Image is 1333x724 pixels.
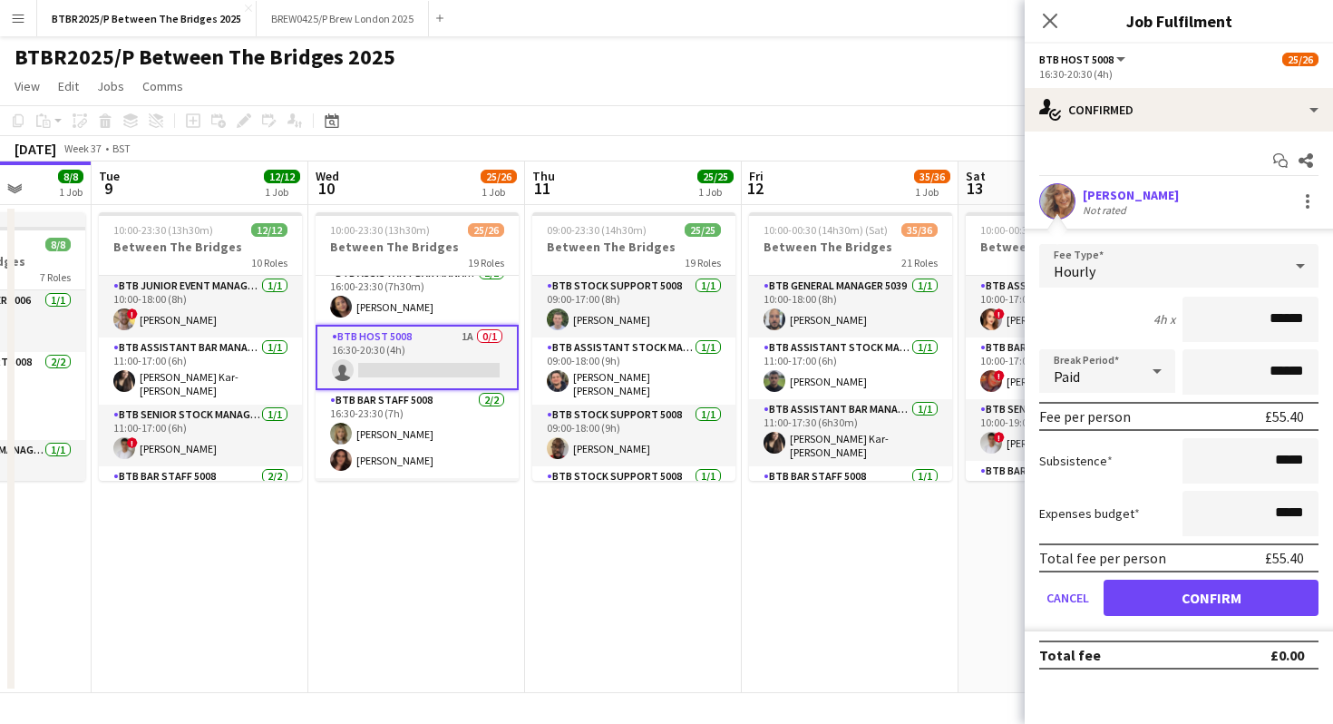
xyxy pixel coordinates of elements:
span: 25/26 [481,170,517,183]
app-card-role: BTB Assistant Bar Manager 50061/116:00-23:30 (7h30m)[PERSON_NAME] [316,263,519,325]
app-card-role: BTB Senior Stock Manager 50061/111:00-17:00 (6h)![PERSON_NAME] [99,405,302,466]
button: Cancel [1039,580,1096,616]
div: [DATE] [15,140,56,158]
app-card-role: BTB Assistant General Manager 50061/110:00-17:00 (7h)![PERSON_NAME] [966,276,1169,338]
div: 1 Job [265,185,299,199]
a: Jobs [90,74,131,98]
app-card-role: BTB Bar Staff 50082/216:30-23:30 (7h)[PERSON_NAME][PERSON_NAME] [316,390,519,478]
app-job-card: 09:00-23:30 (14h30m)25/25Between The Bridges19 RolesBTB Stock support 50081/109:00-17:00 (8h)[PER... [532,212,735,481]
div: £0.00 [1270,646,1304,664]
h3: Between The Bridges [99,239,302,255]
app-card-role: BTB Assistant Bar Manager 50061/111:00-17:30 (6h30m)[PERSON_NAME] Kar-[PERSON_NAME] [749,399,952,466]
app-card-role: BTB Bar Staff 50082/2 [99,466,302,554]
div: 1 Job [698,185,733,199]
span: BTB Host 5008 [1039,53,1114,66]
span: Week 37 [60,142,105,155]
app-card-role: BTB Senior Stock Manager 50061/110:00-19:00 (9h)![PERSON_NAME] [966,399,1169,461]
span: 25/25 [685,223,721,237]
div: £55.40 [1265,407,1304,426]
app-job-card: 10:00-00:30 (14h30m) (Sat)35/36Between The Bridges21 RolesBTB General Manager 50391/110:00-18:00 ... [749,212,952,481]
span: 10:00-23:30 (13h30m) [330,223,430,237]
span: ! [994,308,1005,319]
button: Confirm [1104,580,1318,616]
span: 35/36 [914,170,950,183]
label: Subsistence [1039,453,1113,469]
div: 4h x [1153,311,1175,328]
app-card-role: BTB Host 50081A0/116:30-20:30 (4h) [316,325,519,390]
div: 16:30-20:30 (4h) [1039,67,1318,81]
span: Sat [966,168,986,184]
app-job-card: 10:00-00:30 (14h30m) (Sun)37/39Between The Bridges25 RolesBTB Assistant General Manager 50061/110... [966,212,1169,481]
span: Comms [142,78,183,94]
div: Total fee per person [1039,549,1166,567]
div: 1 Job [482,185,516,199]
app-card-role: BTB Assistant Bar Manager 50061/111:00-17:00 (6h)[PERSON_NAME] Kar-[PERSON_NAME] [99,338,302,405]
span: 25/26 [468,223,504,237]
h1: BTBR2025/P Between The Bridges 2025 [15,44,395,71]
span: 8/8 [58,170,83,183]
h3: Job Fulfilment [1025,9,1333,33]
app-card-role: BTB Assistant Stock Manager 50061/109:00-18:00 (9h)[PERSON_NAME] [PERSON_NAME] [532,338,735,405]
span: 19 Roles [685,256,721,269]
a: Comms [135,74,190,98]
div: Fee per person [1039,407,1131,426]
button: BREW0425/P Brew London 2025 [257,1,429,36]
div: [PERSON_NAME] [1083,187,1179,203]
div: Not rated [1083,203,1130,217]
app-card-role: BTB Bar Staff 50083/310:30-17:30 (7h) [966,461,1169,575]
span: Fri [749,168,764,184]
app-card-role: BTB Bar Manager 50061/110:00-17:00 (7h)![PERSON_NAME] [966,338,1169,399]
span: 09:00-23:30 (14h30m) [547,223,647,237]
span: Thu [532,168,555,184]
div: 1 Job [59,185,83,199]
span: 12/12 [264,170,300,183]
app-card-role: BTB Stock support 50081/109:00-17:00 (8h)[PERSON_NAME] [532,276,735,338]
h3: Between The Bridges [532,239,735,255]
span: Paid [1054,367,1080,386]
app-card-role: BTB Stock support 50081/109:00-18:00 (9h)[PERSON_NAME] [532,405,735,466]
span: 19 Roles [468,256,504,269]
span: 12/12 [251,223,287,237]
span: Edit [58,78,79,94]
span: ! [127,308,138,319]
span: 10 [313,178,339,199]
span: 11 [530,178,555,199]
span: Jobs [97,78,124,94]
app-job-card: 10:00-23:30 (13h30m)25/26Between The Bridges19 RolesBTB Bar Staff 50081/116:00-22:00 (6h)[PERSON_... [316,212,519,481]
div: Total fee [1039,646,1101,664]
span: 10:00-00:30 (14h30m) (Sat) [764,223,888,237]
span: Tue [99,168,120,184]
span: 25/25 [697,170,734,183]
button: BTBR2025/P Between The Bridges 2025 [37,1,257,36]
div: BST [112,142,131,155]
div: £55.40 [1265,549,1304,567]
a: Edit [51,74,86,98]
span: 10 Roles [251,256,287,269]
app-job-card: 10:00-23:30 (13h30m)12/12Between The Bridges10 RolesBTB Junior Event Manager 50391/110:00-18:00 (... [99,212,302,481]
span: View [15,78,40,94]
label: Expenses budget [1039,505,1140,522]
h3: Between The Bridges [316,239,519,255]
button: BTB Host 5008 [1039,53,1128,66]
div: Confirmed [1025,88,1333,132]
app-card-role: BTB Junior Event Manager 50391/110:00-18:00 (8h)![PERSON_NAME] [99,276,302,338]
div: 1 Job [915,185,949,199]
span: Wed [316,168,339,184]
span: 7 Roles [40,270,71,284]
app-card-role: BTB General Manager 50391/110:00-18:00 (8h)[PERSON_NAME] [749,276,952,338]
span: 8/8 [45,238,71,251]
a: View [7,74,47,98]
app-card-role: BTB Assistant Stock Manager 50061/111:00-17:00 (6h)[PERSON_NAME] [749,338,952,399]
app-card-role: BTB Bar Staff 50081/1 [749,466,952,528]
span: 21 Roles [901,256,938,269]
span: 13 [963,178,986,199]
h3: Between The Bridges [966,239,1169,255]
span: 35/36 [901,223,938,237]
h3: Between The Bridges [749,239,952,255]
span: 12 [746,178,764,199]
